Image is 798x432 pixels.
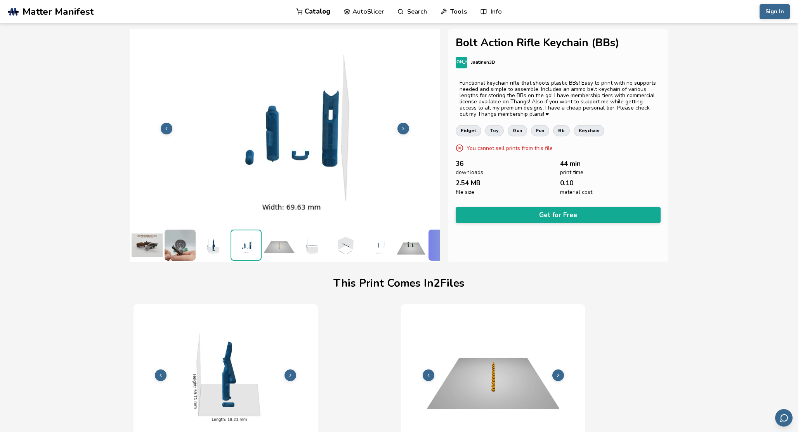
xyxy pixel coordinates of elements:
[471,58,495,66] p: Jaatinen3D
[456,189,474,195] span: file size
[330,230,361,261] img: 2_3D_Dimensions
[485,125,504,136] a: toy
[456,125,481,136] a: fidget
[456,207,661,223] button: Get for Free
[333,277,465,289] h1: This Print Comes In 2 File s
[456,179,481,187] span: 2.54 MB
[467,144,553,152] p: You cannot sell prints from this file
[396,230,427,261] img: 1_Print_Preview
[560,160,581,167] span: 44 min
[531,125,549,136] a: fun
[297,230,328,261] img: 2_3D_Dimensions
[456,160,463,167] span: 36
[574,125,604,136] a: keychain
[231,230,261,260] img: 1_3D_Dimensions
[553,125,570,136] a: bb
[456,169,483,176] span: downloads
[264,230,295,261] img: 2_Print_Preview
[560,169,583,176] span: print time
[775,409,793,427] button: Send feedback via email
[560,179,573,187] span: 0.10
[198,230,229,261] img: 1_3D_Dimensions
[560,189,592,195] span: material cost
[363,230,394,261] img: 2_3D_Dimensions
[760,4,790,19] button: Sign In
[460,80,657,118] div: Functional keychain rifle that shoots plastic BBs! Easy to print with no supports needed and simp...
[508,125,527,136] a: gun
[23,6,94,17] span: Matter Manifest
[456,37,661,49] h1: Bolt Action Rifle Keychain (BBs)
[443,60,480,65] span: [PERSON_NAME]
